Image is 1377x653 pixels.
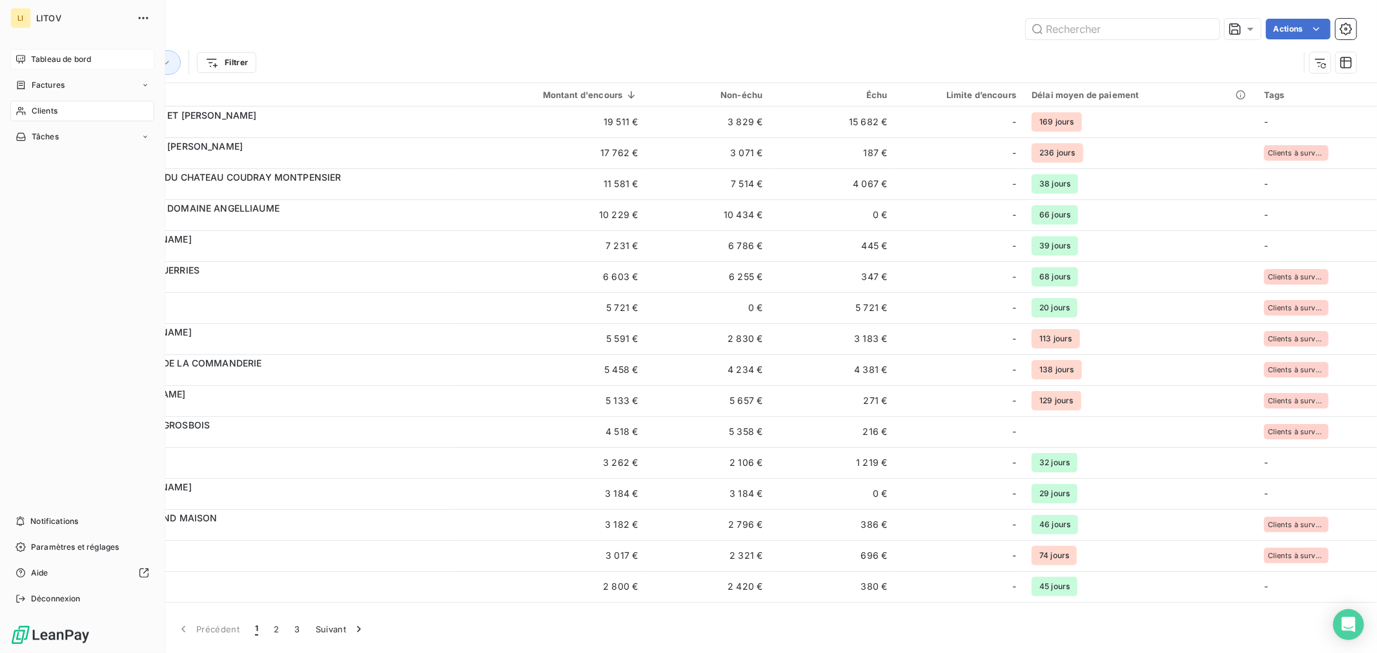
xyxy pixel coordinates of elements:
div: Délai moyen de paiement [1032,90,1249,100]
td: 6 603 € [455,261,646,292]
span: Factures [32,79,65,91]
span: 412239 [89,308,447,321]
span: SCEA DOMAINE DE LA COMMANDERIE [89,357,262,368]
span: 412113 [89,463,447,476]
td: 6 255 € [646,261,770,292]
span: 46 jours [1032,515,1078,534]
td: 6 786 € [646,230,770,261]
span: 412051 [89,556,447,568]
span: - [1012,301,1016,314]
td: 216 € [770,416,895,447]
td: 4 518 € [455,416,646,447]
button: Précédent [169,616,247,643]
div: Montant d'encours [463,90,638,100]
span: - [1264,178,1268,189]
span: 410295 [89,122,447,135]
span: 412047 [89,370,447,383]
span: 412291 [89,525,447,537]
td: 3 184 € [646,478,770,509]
span: - [1012,208,1016,221]
span: Clients à surveiller [1268,397,1325,405]
span: 412014 [89,494,447,507]
span: - [1012,580,1016,593]
span: - [1012,363,1016,376]
td: 0 € [646,292,770,323]
span: Clients à surveiller [1268,273,1325,281]
span: 412121 [89,432,447,445]
td: 5 721 € [770,292,895,323]
span: - [1012,549,1016,562]
span: 138 jours [1032,360,1081,379]
span: - [1012,394,1016,407]
button: Filtrer [197,52,256,73]
td: 3 182 € [455,509,646,540]
span: Clients à surveiller [1268,366,1325,374]
td: 5 721 € [455,292,646,323]
span: - [1012,487,1016,500]
button: Suivant [308,616,373,643]
span: 74 jours [1032,546,1077,565]
span: 32 jours [1032,453,1077,472]
span: Tableau de bord [31,54,91,65]
span: Notifications [30,516,78,527]
span: Paramètres et réglages [31,541,119,553]
td: 187 € [770,137,895,168]
td: 5 458 € [455,354,646,385]
span: 412238 [89,401,447,414]
span: Tâches [32,131,59,143]
span: - [1012,270,1016,283]
span: Clients à surveiller [1268,428,1325,436]
div: Limite d’encours [903,90,1016,100]
input: Rechercher [1026,19,1219,39]
span: [PERSON_NAME] DOMAINE ANGELLIAUME [89,203,280,214]
span: - [1012,332,1016,345]
span: 20 jours [1032,298,1077,317]
span: - [1264,116,1268,127]
span: Clients [32,105,57,117]
td: 3 184 € [455,478,646,509]
td: 347 € [770,261,895,292]
span: - [1012,177,1016,190]
span: 45 jours [1032,577,1077,596]
td: 1 219 € [770,447,895,478]
td: 10 229 € [455,199,646,230]
span: - [1012,239,1016,252]
td: 2 796 € [646,509,770,540]
td: 0 € [770,199,895,230]
span: [PERSON_NAME] [PERSON_NAME] [89,141,243,152]
span: LITOV [36,13,129,23]
span: - [1264,457,1268,468]
td: 1 895 € [646,602,770,633]
td: 2 106 € [646,447,770,478]
td: 900 € [770,602,895,633]
td: 3 017 € [455,540,646,571]
span: - [1264,581,1268,592]
td: 3 829 € [646,106,770,137]
div: Tags [1264,90,1369,100]
td: 2 830 € [646,323,770,354]
td: 4 067 € [770,168,895,199]
span: 236 jours [1032,143,1083,163]
div: Échu [778,90,887,100]
a: Aide [10,563,154,583]
td: 17 762 € [455,137,646,168]
div: Open Intercom Messenger [1333,609,1364,640]
span: 412032 [89,339,447,352]
span: SARL VIGNOBLE DU CHATEAU COUDRAY MONTPENSIER [89,172,342,183]
span: 169 jours [1032,112,1081,132]
span: - [1264,240,1268,251]
td: 15 682 € [770,106,895,137]
span: 412001 [89,215,447,228]
span: - [1012,116,1016,128]
span: 38 jours [1032,174,1078,194]
td: 380 € [770,571,895,602]
span: 39 jours [1032,236,1078,256]
td: 2 795 € [455,602,646,633]
span: Clients à surveiller [1268,521,1325,528]
button: Actions [1266,19,1331,39]
span: Clients à surveiller [1268,552,1325,559]
button: 3 [287,616,308,643]
span: Déconnexion [31,593,81,605]
span: Clients à surveiller [1268,149,1325,157]
td: 11 581 € [455,168,646,199]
